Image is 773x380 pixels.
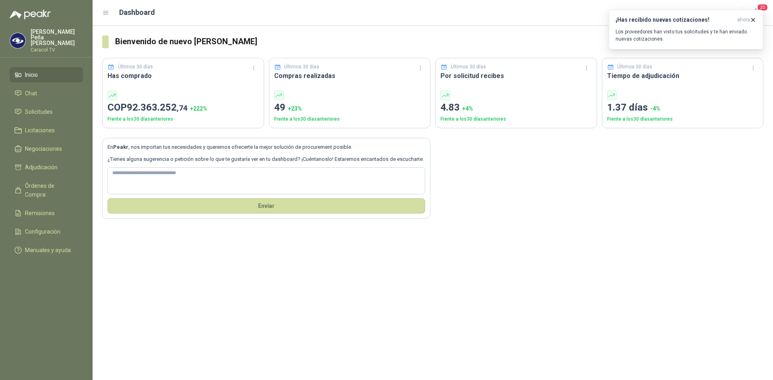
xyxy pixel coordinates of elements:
[177,103,188,113] span: ,74
[274,115,426,123] p: Frente a los 30 días anteriores
[462,105,473,112] span: + 4 %
[757,4,768,11] span: 20
[10,67,83,82] a: Inicio
[25,181,75,199] span: Órdenes de Compra
[25,89,37,98] span: Chat
[10,160,83,175] a: Adjudicación
[118,63,153,71] p: Últimos 30 días
[113,144,128,150] b: Peakr
[25,107,53,116] span: Solicitudes
[607,115,759,123] p: Frente a los 30 días anteriores
[107,143,425,151] p: En , nos importan tus necesidades y queremos ofrecerte la mejor solución de procurement posible.
[25,227,60,236] span: Configuración
[617,63,652,71] p: Últimos 30 días
[607,71,759,81] h3: Tiempo de adjudicación
[107,115,259,123] p: Frente a los 30 días anteriores
[107,100,259,115] p: COP
[616,28,756,43] p: Los proveedores han visto tus solicitudes y te han enviado nuevas cotizaciones.
[10,224,83,239] a: Configuración
[25,209,55,218] span: Remisiones
[440,100,592,115] p: 4.83
[10,33,25,48] img: Company Logo
[127,102,188,113] span: 92.363.252
[440,115,592,123] p: Frente a los 30 días anteriores
[10,86,83,101] a: Chat
[107,198,425,214] button: Envíar
[25,144,62,153] span: Negociaciones
[25,163,58,172] span: Adjudicación
[274,71,426,81] h3: Compras realizadas
[10,141,83,156] a: Negociaciones
[274,100,426,115] p: 49
[10,178,83,202] a: Órdenes de Compra
[616,16,734,23] h3: ¡Has recibido nuevas cotizaciones!
[440,71,592,81] h3: Por solicitud recibes
[288,105,302,112] span: + 23 %
[25,70,38,79] span: Inicio
[609,10,763,49] button: ¡Has recibido nuevas cotizaciones!ahora Los proveedores han visto tus solicitudes y te han enviad...
[737,16,750,23] span: ahora
[25,246,71,255] span: Manuales y ayuda
[10,205,83,221] a: Remisiones
[31,47,83,52] p: Caracol TV
[31,29,83,46] p: [PERSON_NAME] Peña [PERSON_NAME]
[10,123,83,138] a: Licitaciones
[119,7,155,18] h1: Dashboard
[107,71,259,81] h3: Has comprado
[25,126,55,135] span: Licitaciones
[190,105,207,112] span: + 222 %
[749,6,763,20] button: 20
[284,63,319,71] p: Últimos 30 días
[10,10,51,19] img: Logo peakr
[650,105,660,112] span: -4 %
[10,242,83,258] a: Manuales y ayuda
[115,35,763,48] h3: Bienvenido de nuevo [PERSON_NAME]
[10,104,83,119] a: Solicitudes
[607,100,759,115] p: 1.37 días
[107,155,425,163] p: ¿Tienes alguna sugerencia o petición sobre lo que te gustaría ver en tu dashboard? ¡Cuéntanoslo! ...
[451,63,486,71] p: Últimos 30 días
